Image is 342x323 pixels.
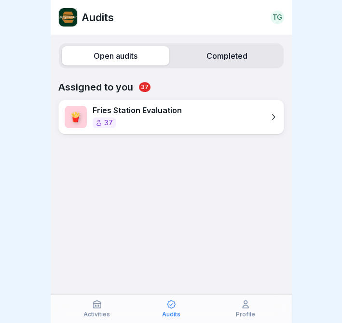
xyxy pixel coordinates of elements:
img: vi4xj1rh7o2tnjevi8opufjs.png [59,8,77,26]
p: Profile [236,311,255,318]
p: Fries Station Evaluation [93,106,182,115]
label: Completed [173,46,281,65]
label: Open audits [62,46,169,65]
p: 37 [104,119,113,126]
a: 🍟Fries Station Evaluation37 [58,100,284,134]
div: 🍟 [65,106,87,128]
p: Audits [162,311,180,318]
p: Activities [83,311,110,318]
span: 37 [139,82,150,92]
p: Assigned to you [58,81,284,93]
p: Audits [82,11,114,24]
a: TG [271,11,284,24]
